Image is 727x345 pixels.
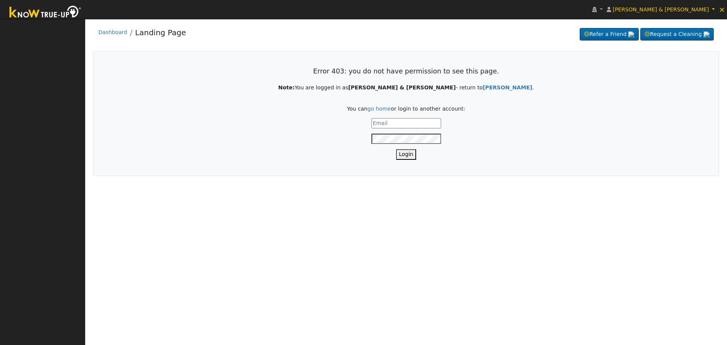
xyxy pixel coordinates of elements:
[109,84,703,92] p: You are logged in as - return to .
[719,5,725,14] span: ×
[278,84,295,91] strong: Note:
[396,149,417,159] button: Login
[109,67,703,75] h3: Error 403: you do not have permission to see this page.
[628,31,634,37] img: retrieve
[580,28,639,41] a: Refer a Friend
[704,31,710,37] img: retrieve
[367,106,391,112] a: go home
[6,4,85,21] img: Know True-Up
[640,28,714,41] a: Request a Cleaning
[109,105,703,113] p: You can or login to another account:
[348,84,456,91] strong: [PERSON_NAME] & [PERSON_NAME]
[483,84,532,91] a: Back to User
[371,118,441,128] input: Email
[613,6,709,12] span: [PERSON_NAME] & [PERSON_NAME]
[483,84,532,91] strong: [PERSON_NAME]
[98,29,127,35] a: Dashboard
[127,27,186,42] li: Landing Page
